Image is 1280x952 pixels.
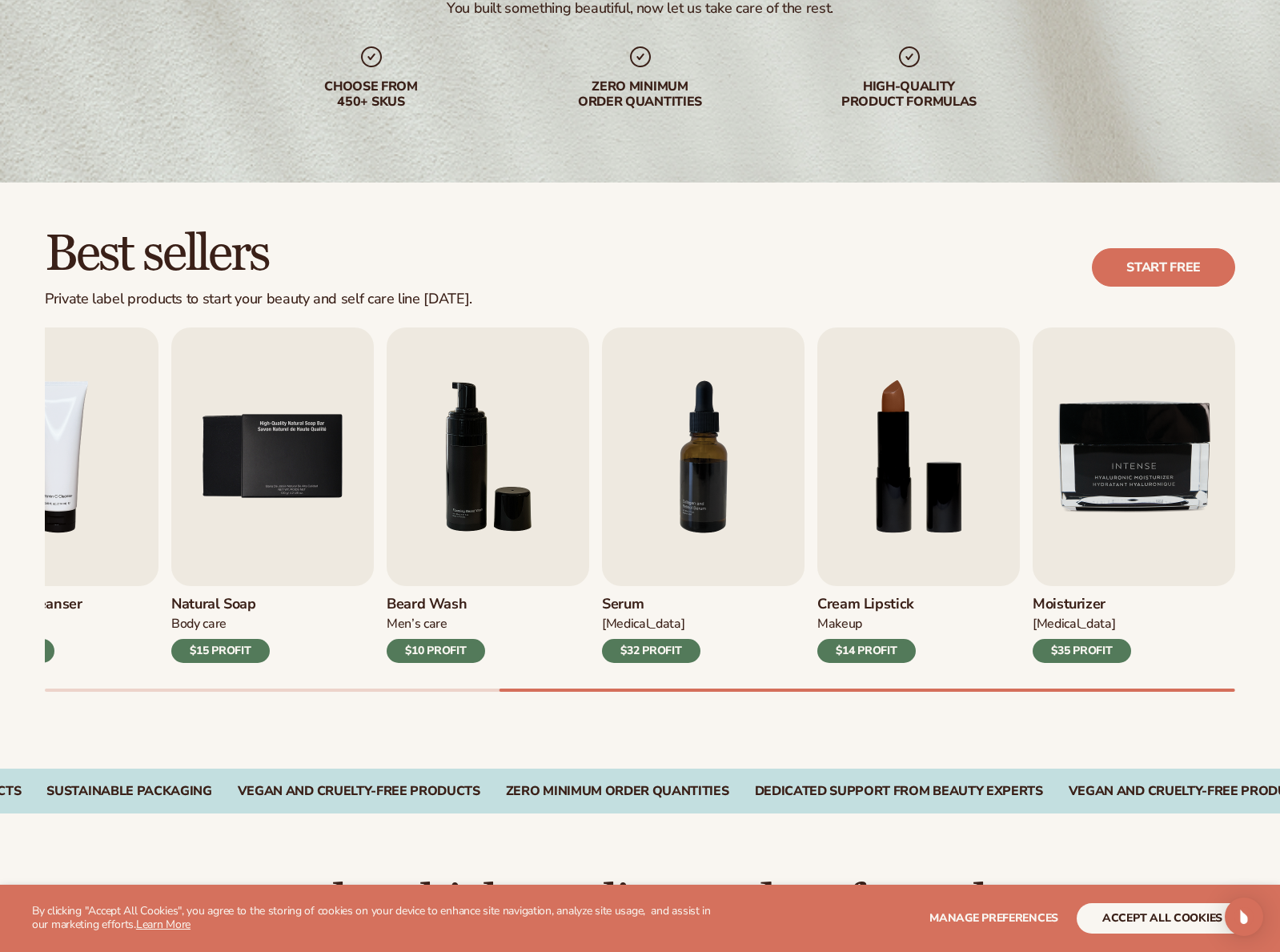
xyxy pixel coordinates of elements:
[602,616,700,633] div: [MEDICAL_DATA]
[1033,596,1131,613] h3: Moisturizer
[506,784,729,799] div: ZERO MINIMUM ORDER QUANTITIES
[1077,903,1248,934] button: accept all cookies
[602,327,805,663] a: 7 / 9
[269,79,474,110] div: Choose from 450+ Skus
[602,639,700,663] div: $32 PROFIT
[387,327,589,663] a: 6 / 9
[817,596,916,613] h3: Cream Lipstick
[929,910,1058,926] span: Manage preferences
[387,639,485,663] div: $10 PROFIT
[387,616,485,633] div: Men’s Care
[45,227,472,281] h2: Best sellers
[538,79,743,110] div: Zero minimum order quantities
[817,327,1020,663] a: 8 / 9
[171,616,270,633] div: Body Care
[755,784,1043,799] div: DEDICATED SUPPORT FROM BEAUTY EXPERTS
[46,784,211,799] div: SUSTAINABLE PACKAGING
[1225,898,1263,936] div: Open Intercom Messenger
[238,784,480,799] div: VEGAN AND CRUELTY-FREE PRODUCTS
[929,903,1058,934] button: Manage preferences
[45,291,472,308] div: Private label products to start your beauty and self care line [DATE].
[1092,248,1235,287] a: Start free
[387,596,485,613] h3: Beard Wash
[136,917,191,932] a: Learn More
[807,79,1012,110] div: High-quality product formulas
[171,639,270,663] div: $15 PROFIT
[602,596,700,613] h3: Serum
[171,327,374,663] a: 5 / 9
[45,878,1235,931] h2: Explore high-quality product formulas
[171,596,270,613] h3: Natural Soap
[32,905,723,932] p: By clicking "Accept All Cookies", you agree to the storing of cookies on your device to enhance s...
[817,639,916,663] div: $14 PROFIT
[1033,639,1131,663] div: $35 PROFIT
[1033,616,1131,633] div: [MEDICAL_DATA]
[817,616,916,633] div: Makeup
[1033,327,1235,663] a: 9 / 9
